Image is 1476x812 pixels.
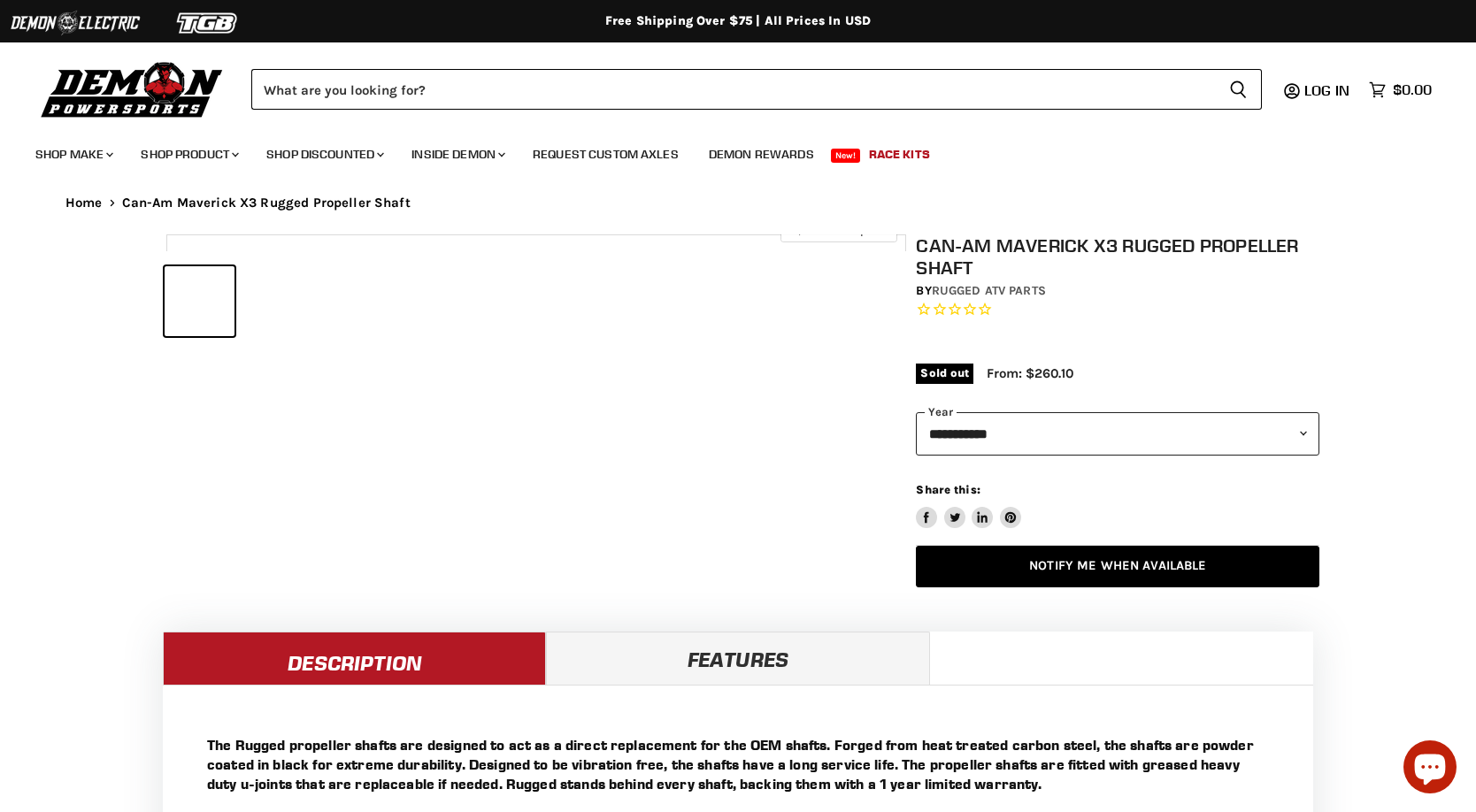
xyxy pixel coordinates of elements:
[932,283,1046,298] a: Rugged ATV Parts
[916,234,1319,279] h1: Can-Am Maverick X3 Rugged Propeller Shaft
[1398,740,1462,798] inbox-online-store-chat: Shopify online store chat
[22,136,124,172] a: Shop Make
[251,69,1215,110] input: Search
[916,364,973,383] span: Sold out
[916,301,1319,319] span: Rated 0.0 out of 5 stars 0 reviews
[30,13,1446,29] div: Free Shipping Over $75 | All Prices In USD
[696,136,827,172] a: Demon Rewards
[519,136,692,172] a: Request Custom Axles
[35,57,229,120] img: Demon Powersports
[163,632,546,685] a: Description
[207,735,1269,793] p: The Rugged propeller shafts are designed to act as a direct replacement for the OEM shafts. Forge...
[1296,82,1360,98] a: Log in
[142,6,274,40] img: TGB Logo 2
[398,136,516,172] a: Inside Demon
[165,266,234,336] button: IMAGE thumbnail
[831,149,861,163] span: New!
[916,412,1319,456] select: year
[546,632,929,685] a: Features
[22,129,1427,172] ul: Main menu
[1215,69,1262,110] button: Search
[1393,81,1432,98] span: $0.00
[916,281,1319,301] div: by
[65,195,103,211] a: Home
[251,69,1262,110] form: Product
[1360,77,1441,103] a: $0.00
[987,365,1073,381] span: From: $260.10
[789,223,888,236] span: Click to expand
[253,136,395,172] a: Shop Discounted
[127,136,250,172] a: Shop Product
[916,546,1319,587] a: Notify Me When Available
[916,483,980,496] span: Share this:
[1304,81,1349,99] span: Log in
[856,136,943,172] a: Race Kits
[9,6,142,40] img: Demon Electric Logo 2
[30,195,1446,211] nav: Breadcrumbs
[122,195,411,211] span: Can-Am Maverick X3 Rugged Propeller Shaft
[916,482,1021,529] aside: Share this:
